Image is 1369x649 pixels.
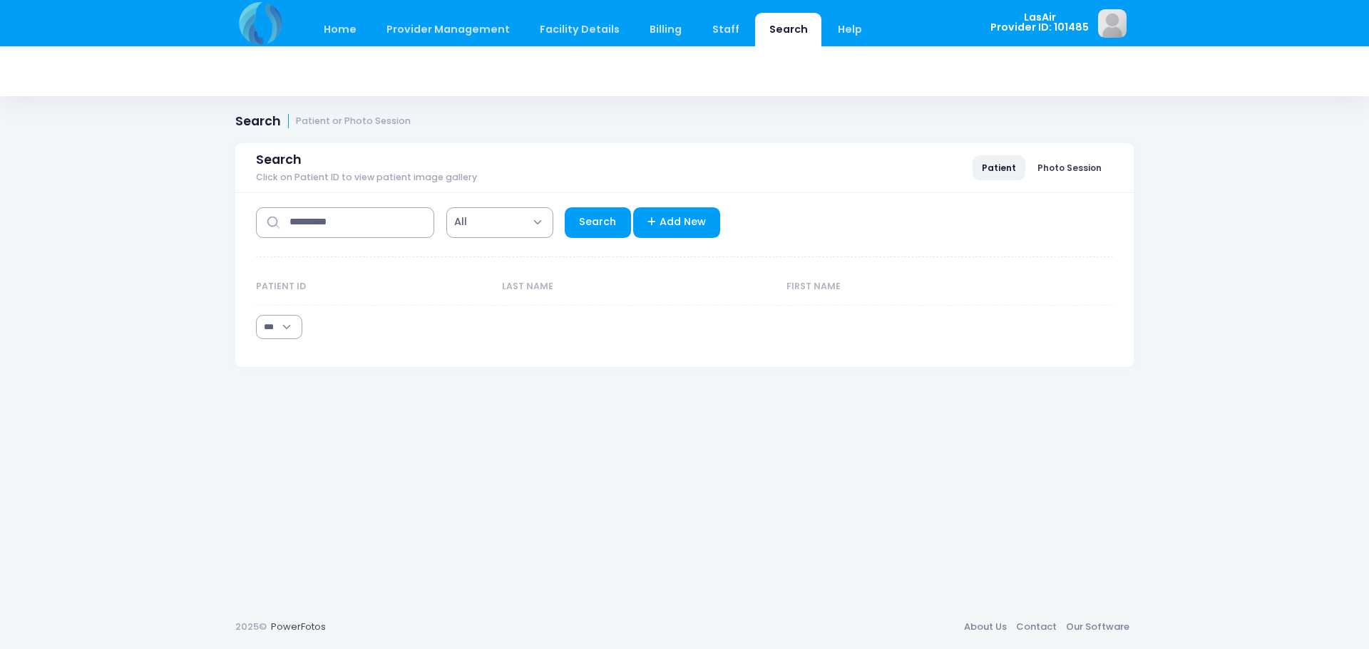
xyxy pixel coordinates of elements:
a: Contact [1011,614,1061,640]
a: Facility Details [526,13,634,46]
img: image [1098,9,1127,38]
a: Provider Management [372,13,523,46]
a: PowerFotos [271,620,326,633]
a: Add New [633,207,721,238]
a: Search [755,13,821,46]
small: Patient or Photo Session [296,116,411,127]
a: Home [309,13,370,46]
a: Help [824,13,876,46]
th: First Name [780,269,1077,306]
h1: Search [235,114,411,129]
a: Staff [698,13,753,46]
span: Search [256,152,302,167]
a: Patient [973,155,1025,180]
a: Photo Session [1028,155,1111,180]
a: About Us [959,614,1011,640]
a: Our Software [1061,614,1134,640]
span: 2025© [235,620,267,633]
span: All [446,207,553,238]
a: Billing [636,13,696,46]
span: Click on Patient ID to view patient image gallery [256,172,477,183]
th: Last Name [495,269,779,306]
span: All [454,214,467,229]
a: Search [565,207,631,238]
span: LasAir Provider ID: 101485 [990,12,1089,33]
th: Patient ID [256,269,495,306]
